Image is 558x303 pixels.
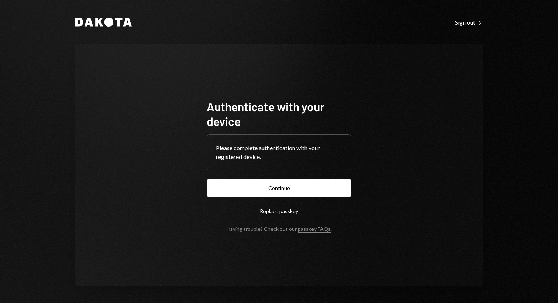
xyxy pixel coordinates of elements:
div: Sign out [455,19,483,26]
div: Please complete authentication with your registered device. [216,144,342,161]
a: Sign out [455,18,483,26]
button: Continue [207,179,351,197]
h1: Authenticate with your device [207,99,351,128]
a: passkey FAQs [298,226,331,233]
div: Having trouble? Check out our . [227,226,332,232]
button: Replace passkey [207,202,351,220]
